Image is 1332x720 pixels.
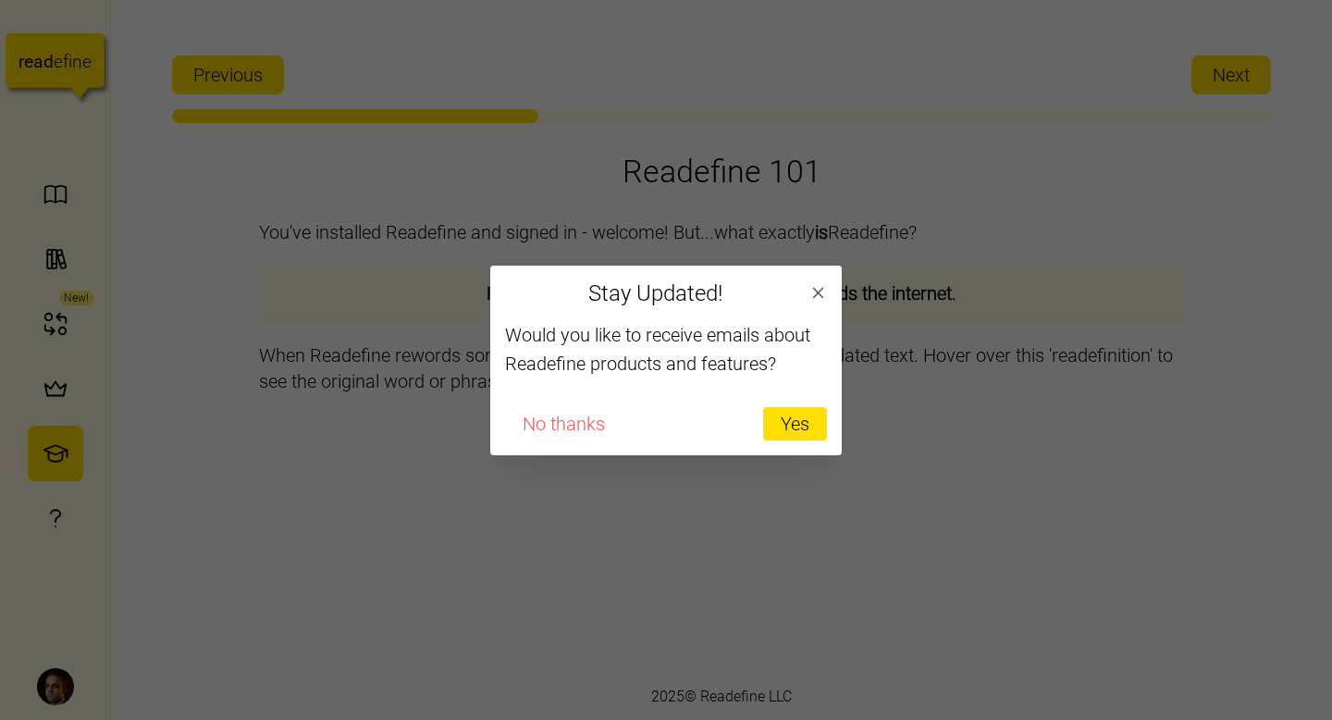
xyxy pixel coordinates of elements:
button: Yes [763,407,827,441]
button: No thanks [505,407,623,441]
p: Would you like to receive emails about Readefine products and features? [505,321,827,379]
span: No thanks [523,408,605,440]
h2: Stay Updated! [505,282,806,304]
span: Yes [781,408,809,440]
